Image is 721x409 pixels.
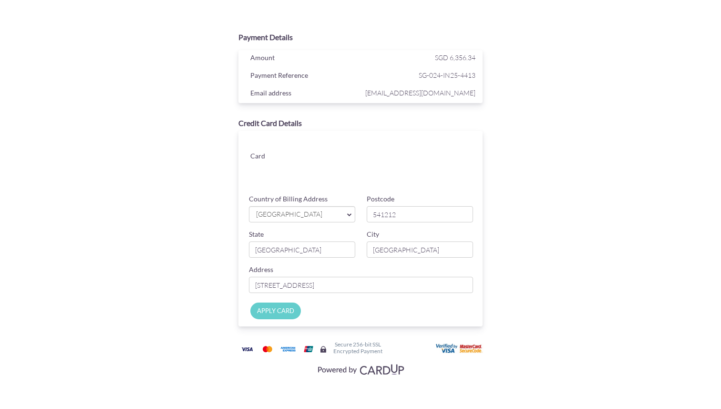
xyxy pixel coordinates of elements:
[363,87,475,99] span: [EMAIL_ADDRESS][DOMAIN_NAME]
[435,53,475,62] span: SGD 6,356.34
[436,344,484,354] img: User card
[243,87,363,101] div: Email address
[250,303,301,319] input: APPLY CARD
[367,230,379,239] label: City
[243,52,363,66] div: Amount
[392,161,474,178] iframe: Secure card security code input frame
[243,150,303,164] div: Card
[258,343,277,355] img: Mastercard
[299,343,318,355] img: Union Pay
[333,341,382,354] h6: Secure 256-bit SSL Encrypted Payment
[249,230,264,239] label: State
[237,343,257,355] img: Visa
[363,69,475,81] span: SG-024-IN25-4413
[249,206,355,222] a: [GEOGRAPHIC_DATA]
[310,161,391,178] iframe: Secure card expiration date input frame
[313,360,408,378] img: Visa, Mastercard
[238,118,483,129] div: Credit Card Details
[243,69,363,84] div: Payment Reference
[249,194,328,204] label: Country of Billing Address
[319,346,327,353] img: Secure lock
[249,265,273,274] label: Address
[278,343,298,355] img: American Express
[367,194,394,204] label: Postcode
[238,32,483,43] div: Payment Details
[255,210,340,220] span: [GEOGRAPHIC_DATA]
[310,140,474,157] iframe: To enrich screen reader interactions, please activate Accessibility in Grammarly extension settings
